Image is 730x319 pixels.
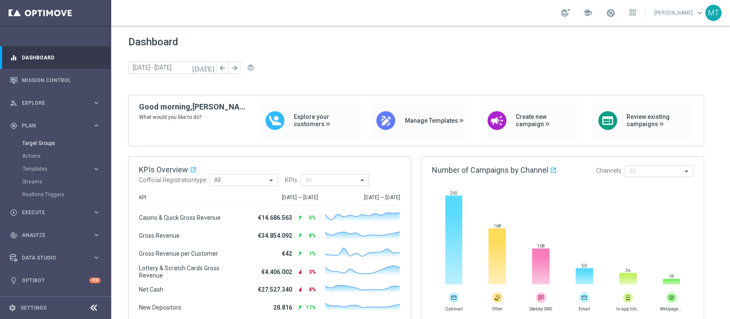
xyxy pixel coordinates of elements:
[10,122,92,130] div: Plan
[22,165,101,172] button: Templates keyboard_arrow_right
[695,8,704,18] span: keyboard_arrow_down
[22,255,92,260] span: Data Studio
[10,99,18,107] i: person_search
[22,69,100,92] a: Mission Control
[10,69,100,92] div: Mission Control
[9,232,101,239] button: track_changes Analyze keyboard_arrow_right
[10,269,100,292] div: Optibot
[9,77,101,84] button: Mission Control
[10,46,100,69] div: Dashboard
[10,209,92,216] div: Execute
[9,277,101,284] button: lightbulb Optibot +10
[23,166,84,171] span: Templates
[22,123,92,128] span: Plan
[22,140,89,147] a: Target Groups
[92,165,100,173] i: keyboard_arrow_right
[22,137,110,150] div: Target Groups
[22,178,89,185] a: Streams
[9,54,101,61] button: equalizer Dashboard
[22,100,92,106] span: Explore
[10,254,92,262] div: Data Studio
[92,231,100,239] i: keyboard_arrow_right
[92,99,100,107] i: keyboard_arrow_right
[23,166,92,171] div: Templates
[92,254,100,262] i: keyboard_arrow_right
[9,304,16,312] i: settings
[22,150,110,162] div: Actions
[9,209,101,216] button: play_circle_outline Execute keyboard_arrow_right
[10,231,92,239] div: Analyze
[22,233,92,238] span: Analyze
[22,46,100,69] a: Dashboard
[10,277,18,284] i: lightbulb
[10,231,18,239] i: track_changes
[21,305,47,310] a: Settings
[9,100,101,106] button: person_search Explore keyboard_arrow_right
[22,188,110,201] div: Realtime Triggers
[10,122,18,130] i: gps_fixed
[22,153,89,159] a: Actions
[89,278,100,283] div: +10
[22,162,110,175] div: Templates
[92,208,100,216] i: keyboard_arrow_right
[10,99,92,107] div: Explore
[22,210,92,215] span: Execute
[583,8,592,18] span: school
[10,54,18,62] i: equalizer
[705,5,721,21] div: MT
[9,254,101,261] button: Data Studio keyboard_arrow_right
[22,269,89,292] a: Optibot
[92,121,100,130] i: keyboard_arrow_right
[653,6,705,19] a: [PERSON_NAME]keyboard_arrow_down
[10,209,18,216] i: play_circle_outline
[22,191,89,198] a: Realtime Triggers
[9,122,101,129] button: gps_fixed Plan keyboard_arrow_right
[22,175,110,188] div: Streams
